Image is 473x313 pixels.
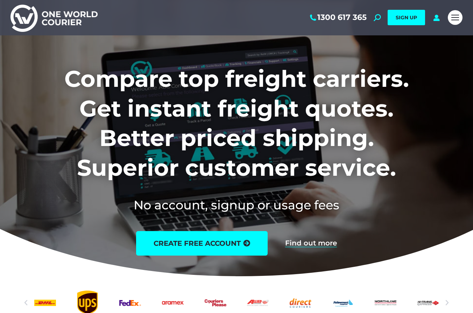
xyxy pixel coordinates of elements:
a: Find out more [285,239,337,247]
img: One World Courier [10,4,98,32]
h1: Compare top freight carriers. Get instant freight quotes. Better priced shipping. Superior custom... [18,64,455,182]
a: 1300 617 365 [309,13,367,22]
span: SIGN UP [396,14,417,21]
a: Mobile menu icon [448,10,463,25]
h2: No account, signup or usage fees [18,196,455,214]
a: SIGN UP [388,10,425,25]
a: create free account [136,231,268,256]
